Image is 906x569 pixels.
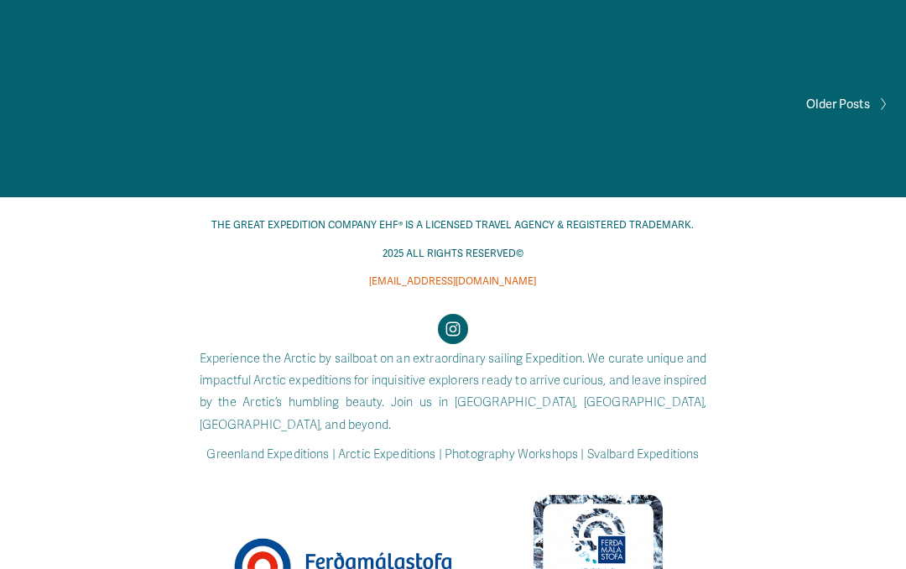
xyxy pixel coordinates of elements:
[806,93,870,115] span: Older Posts
[438,314,468,344] a: Instagram
[453,93,888,115] a: Older Posts
[206,446,699,462] code: Greenland Expeditions | Arctic Expeditions | Photography Workshops | Svalbard Expeditions
[200,351,707,432] code: Experience the Arctic by sailboat on an extraordinary sailing Expedition. We curate unique and im...
[163,245,742,264] p: 2025 ALL RIGHTS RESERVED©
[369,275,536,288] span: [EMAIL_ADDRESS][DOMAIN_NAME]
[163,217,742,235] p: THE GREAT EXPEDITION COMPANY EHF® IS A LICENSED TRAVEL AGENCY & REGISTERED TRADEMARK.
